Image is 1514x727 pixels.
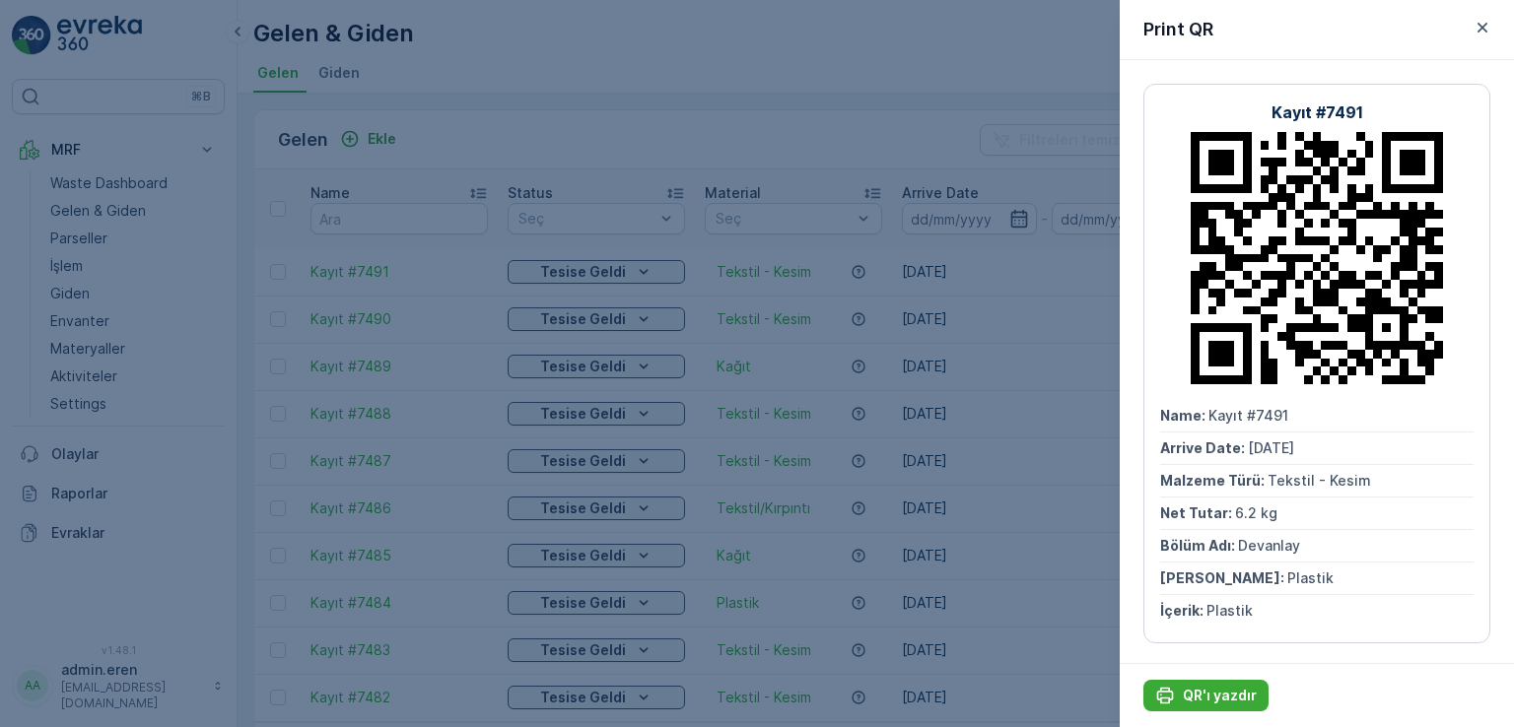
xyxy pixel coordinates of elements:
span: Bölüm Adı : [1160,537,1238,554]
span: Kayıt #7491 [1208,407,1288,424]
span: Malzeme Türü : [17,388,124,405]
span: 6.2 kg [1235,504,1277,521]
p: Print QR [1143,16,1213,43]
span: [PERSON_NAME] : [1160,569,1287,586]
span: Net Tutar : [17,421,92,437]
span: Malzeme Türü : [1160,472,1268,489]
p: Kayıt #7491 [1272,100,1363,124]
span: Plastik [1206,602,1253,619]
span: Devanlay [95,453,157,470]
span: Name : [17,323,65,340]
span: 6.2 kg [92,421,134,437]
span: Arrive Date : [17,356,104,372]
span: Tekstil - Kesim [1268,472,1371,489]
span: [DATE] [1248,439,1294,456]
span: İçerik : [17,518,63,535]
button: QR'ı yazdır [1143,680,1269,711]
p: QR'ı yazdır [1183,686,1257,705]
span: [DATE] [104,356,151,372]
span: Name : [1160,407,1208,424]
span: İçerik : [1160,602,1206,619]
span: Bölüm Adı : [17,453,95,470]
span: [PERSON_NAME] : [17,486,144,502]
span: Arrive Date : [1160,439,1248,456]
span: Plastik [1287,569,1334,586]
span: Plastik [63,518,109,535]
span: Tekstil - Kesim [124,388,228,405]
span: Devanlay [1238,537,1300,554]
span: Plastik [144,486,190,502]
p: Kayıt #7491 [710,17,801,40]
span: Kayıt #7491 [65,323,145,340]
span: Net Tutar : [1160,504,1235,521]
